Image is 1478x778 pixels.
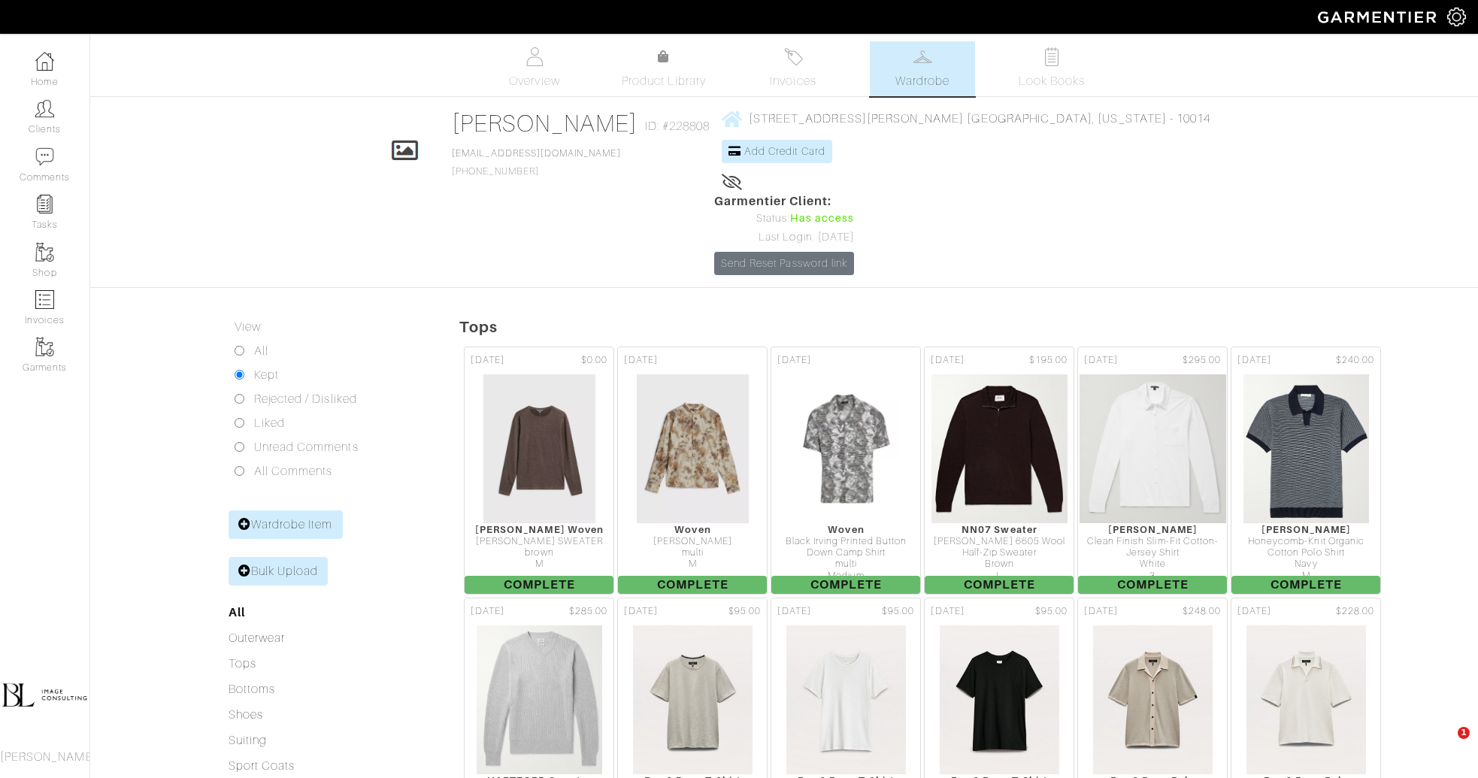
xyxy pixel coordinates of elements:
[483,374,596,524] img: 3frjvoACw3MewAx4ZzJgHyJQ
[744,145,825,157] span: Add Credit Card
[770,72,816,90] span: Invoices
[925,571,1074,582] div: L
[714,229,854,246] div: Last Login: [DATE]
[618,559,767,570] div: M
[229,734,267,747] a: Suiting
[229,759,295,773] a: Sport Coats
[465,547,613,559] div: brown
[913,47,932,66] img: wardrobe-487a4870c1b7c33e795ec22d11cfc2ed9d08956e64fb3008fe2437562e282088.svg
[452,148,620,159] a: [EMAIL_ADDRESS][DOMAIN_NAME]
[895,72,949,90] span: Wardrobe
[254,438,359,456] label: Unread Comments
[1079,374,1226,524] img: 4pBJ9dc8aq5PjQzHF1UEPKhu
[459,318,1478,336] h5: Tops
[229,605,245,619] a: All
[35,195,54,213] img: reminder-icon-8004d30b9f0a5d33ae49ab947aed9ed385cf756f9e5892f1edd6e32f2345188e.png
[229,510,343,539] a: Wardrobe Item
[618,576,767,594] span: Complete
[622,72,707,90] span: Product Library
[1183,353,1221,368] span: $295.00
[931,374,1069,524] img: 2PPdJZdzEiMHdGmeNZPVem7B
[235,318,263,336] label: View:
[618,536,767,547] div: [PERSON_NAME]
[714,252,854,275] a: Send Reset Password link
[624,353,657,368] span: [DATE]
[714,192,854,210] span: Garmentier Client:
[1447,8,1466,26] img: gear-icon-white-bd11855cb880d31180b6d7d6211b90ccbf57a29d726f0c71d8c61bd08dd39cc2.png
[925,536,1074,559] div: [PERSON_NAME] 6605 Wool Half-Zip Sweater
[1336,604,1374,619] span: $228.00
[722,140,832,163] a: Add Credit Card
[35,290,54,309] img: orders-icon-0abe47150d42831381b5fb84f609e132dff9fe21cb692f30cb5eec754e2cba89.png
[1458,727,1470,739] span: 1
[999,41,1104,96] a: Look Books
[769,345,922,596] a: [DATE] Woven Black Irving Printed Button Down Camp Shirt multi Medium Complete
[465,536,613,547] div: [PERSON_NAME] SWEATER
[636,374,750,524] img: 1AfZt8gavDvFFKBPDS8wzmH3
[476,625,602,775] img: JMWTkqioXrwfwFLA5dgCcwnP
[465,576,613,594] span: Complete
[784,47,803,66] img: orders-27d20c2124de7fd6de4e0e44c1d41de31381a507db9b33961299e4e07d508b8c.svg
[882,604,914,619] span: $95.00
[581,353,607,368] span: $0.00
[35,147,54,166] img: comment-icon-a0a6a9ef722e966f86d9cbdc48e553b5cf19dbc54f86b18d962a5391bc8f6eb6.png
[35,338,54,356] img: garments-icon-b7da505a4dc4fd61783c78ac3ca0ef83fa9d6f193b1c9dc38574b1d14d53ca28.png
[1427,727,1463,763] iframe: Intercom live chat
[1078,576,1227,594] span: Complete
[1231,576,1380,594] span: Complete
[1035,604,1068,619] span: $95.00
[728,604,761,619] span: $95.00
[931,353,964,368] span: [DATE]
[1092,625,1213,775] img: b3P6i2wrVdYvPXMb7FaXWEoN
[569,604,607,619] span: $285.00
[939,625,1059,775] img: veNgjkQJ2U8FLNKWVntkxnUC
[632,625,753,775] img: HMd1pre6nFV9XYbyEimNk1c5
[471,604,504,619] span: [DATE]
[771,571,920,582] div: Medium
[790,210,855,227] span: Has access
[1078,571,1227,582] div: 3
[722,109,1210,128] a: [STREET_ADDRESS][PERSON_NAME] [GEOGRAPHIC_DATA], [US_STATE] - 10014
[771,559,920,570] div: multi
[777,604,810,619] span: [DATE]
[922,345,1076,596] a: [DATE] $195.00 NN07 Sweater [PERSON_NAME] 6605 Wool Half-Zip Sweater Brown L Complete
[1237,604,1271,619] span: [DATE]
[1078,559,1227,570] div: White
[1084,604,1117,619] span: [DATE]
[1078,536,1227,559] div: Clean Finish Slim-Fit Cotton-Jersey Shirt
[611,48,716,90] a: Product Library
[229,683,275,696] a: Bottoms
[1029,353,1068,368] span: $195.00
[777,353,810,368] span: [DATE]
[1231,559,1380,570] div: Navy
[1231,571,1380,582] div: M
[1243,374,1370,524] img: nXL7GCoNix6Pt7uuPUH2Suvw
[254,342,268,360] label: All
[1019,72,1086,90] span: Look Books
[482,41,587,96] a: Overview
[1231,524,1380,535] div: [PERSON_NAME]
[1246,625,1366,775] img: 3HyGsyseuXLfUNqQh1fmjG7o
[229,557,329,586] a: Bulk Upload
[35,99,54,118] img: clients-icon-6bae9207a08558b7cb47a8932f037763ab4055f8c8b6bfacd5dc20c3e0201464.png
[1084,353,1117,368] span: [DATE]
[771,536,920,559] div: Black Irving Printed Button Down Camp Shirt
[925,576,1074,594] span: Complete
[616,345,769,596] a: [DATE] Woven [PERSON_NAME] multi M Complete
[618,524,767,535] div: Woven
[1078,524,1227,535] div: [PERSON_NAME]
[452,110,638,137] a: [PERSON_NAME]
[35,52,54,71] img: dashboard-icon-dbcd8f5a0b271acd01030246c82b418ddd0df26cd7fceb0bd07c9910d44c42f6.png
[509,72,559,90] span: Overview
[254,366,279,384] label: Kept
[1310,4,1447,30] img: garmentier-logo-header-white-b43fb05a5012e4ada735d5af1a66efaba907eab6374d6393d1fbf88cb4ef424d.png
[1043,47,1062,66] img: todo-9ac3debb85659649dc8f770b8b6100bb5dab4b48dedcbae339e5042a72dfd3cc.svg
[465,559,613,570] div: M
[1229,345,1383,596] a: [DATE] $240.00 [PERSON_NAME] Honeycomb-Knit Organic Cotton Polo Shirt Navy M Complete
[254,462,333,480] label: All Comments
[229,631,285,645] a: Outerwear
[254,390,357,408] label: Rejected / Disliked
[229,657,256,671] a: Tops
[525,47,544,66] img: basicinfo-40fd8af6dae0f16599ec9e87c0ef1c0a1fdea2edbe929e3d69a839185d80c458.svg
[1336,353,1374,368] span: $240.00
